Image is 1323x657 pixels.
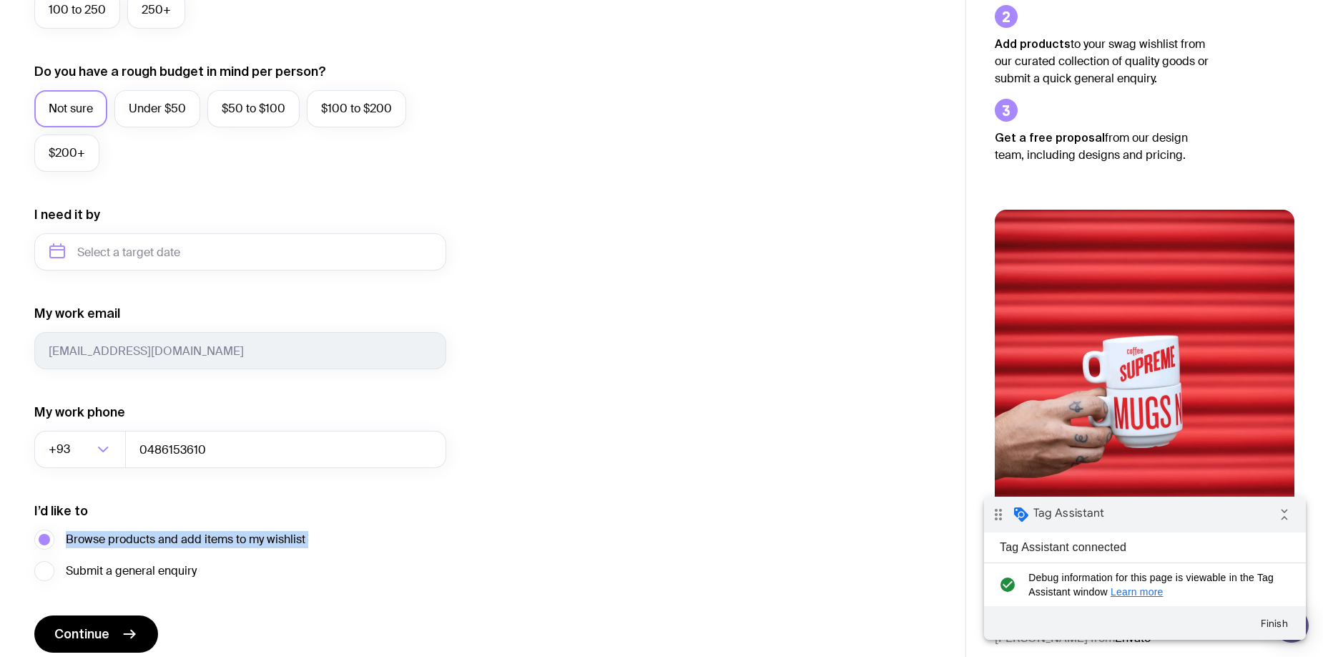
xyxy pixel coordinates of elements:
[286,4,315,32] i: Collapse debug badge
[44,74,298,102] span: Debug information for this page is viewable in the Tag Assistant window
[66,563,197,580] span: Submit a general enquiry
[127,89,179,101] a: Learn more
[307,90,406,127] label: $100 to $200
[995,131,1105,144] strong: Get a free proposal
[114,90,200,127] label: Under $50
[34,502,88,520] label: I’d like to
[34,206,100,223] label: I need it by
[995,35,1209,87] p: to your swag wishlist from our curated collection of quality goods or submit a quick general enqu...
[34,404,125,421] label: My work phone
[66,531,305,548] span: Browse products and add items to my wishlist
[34,615,158,653] button: Continue
[207,90,300,127] label: $50 to $100
[34,63,326,80] label: Do you have a rough budget in mind per person?
[34,332,446,369] input: you@email.com
[73,431,93,468] input: Search for option
[49,431,73,468] span: +93
[34,431,126,468] div: Search for option
[34,233,446,271] input: Select a target date
[34,305,120,322] label: My work email
[11,74,35,102] i: check_circle
[34,90,107,127] label: Not sure
[265,114,316,140] button: Finish
[54,626,109,643] span: Continue
[1115,631,1151,646] span: Envato
[49,9,120,24] span: Tag Assistant
[995,37,1071,50] strong: Add products
[995,129,1209,164] p: from our design team, including designs and pricing.
[125,431,446,468] input: 0400123456
[34,135,99,172] label: $200+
